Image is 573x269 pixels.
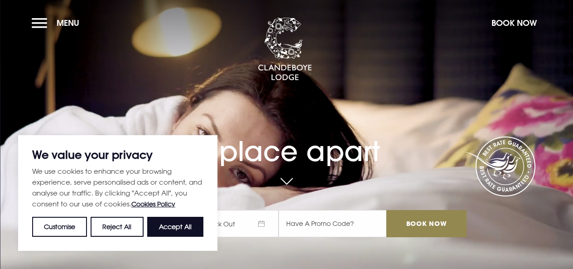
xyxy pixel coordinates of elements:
[131,200,175,208] a: Cookies Policy
[279,210,386,237] input: Have A Promo Code?
[193,210,279,237] span: Check Out
[386,210,466,237] input: Book Now
[57,18,79,28] span: Menu
[32,149,203,160] p: We value your privacy
[32,13,84,33] button: Menu
[18,135,217,251] div: We value your privacy
[91,217,143,237] button: Reject All
[32,166,203,210] p: We use cookies to enhance your browsing experience, serve personalised ads or content, and analys...
[258,18,312,81] img: Clandeboye Lodge
[487,13,541,33] button: Book Now
[106,118,466,167] h1: A place apart
[147,217,203,237] button: Accept All
[32,217,87,237] button: Customise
